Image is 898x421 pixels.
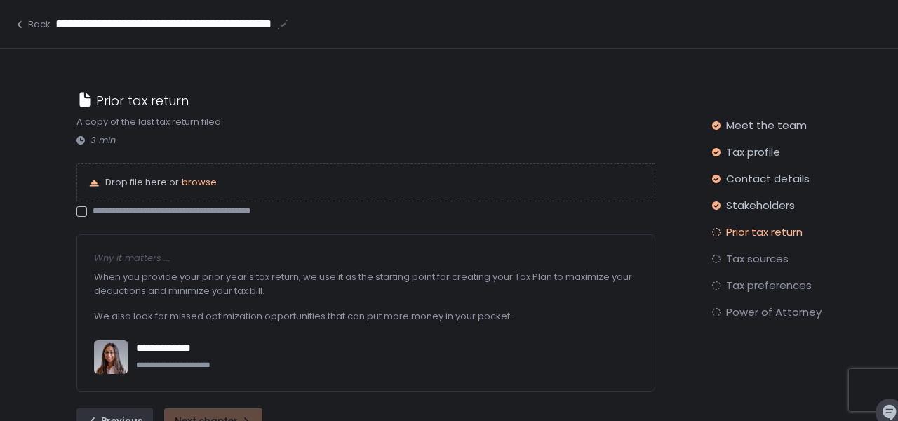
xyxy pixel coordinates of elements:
[94,252,638,265] div: Why it matters ...
[726,252,789,266] span: Tax sources
[726,279,812,293] span: Tax preferences
[726,199,795,213] span: Stakeholders
[726,305,822,319] span: Power of Attorney
[105,176,217,189] p: Drop file here or
[76,115,656,129] div: A copy of the last tax return filed
[94,265,638,304] div: When you provide your prior year's tax return, we use it as the starting point for creating your ...
[182,176,217,189] button: browse
[96,91,189,110] h1: Prior tax return
[76,134,656,147] div: 3 min
[182,175,217,189] span: browse
[726,145,780,159] span: Tax profile
[94,304,638,329] div: We also look for missed optimization opportunities that can put more money in your pocket.
[726,172,810,186] span: Contact details
[726,119,807,133] span: Meet the team
[726,225,803,239] span: Prior tax return
[14,18,51,31] button: Back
